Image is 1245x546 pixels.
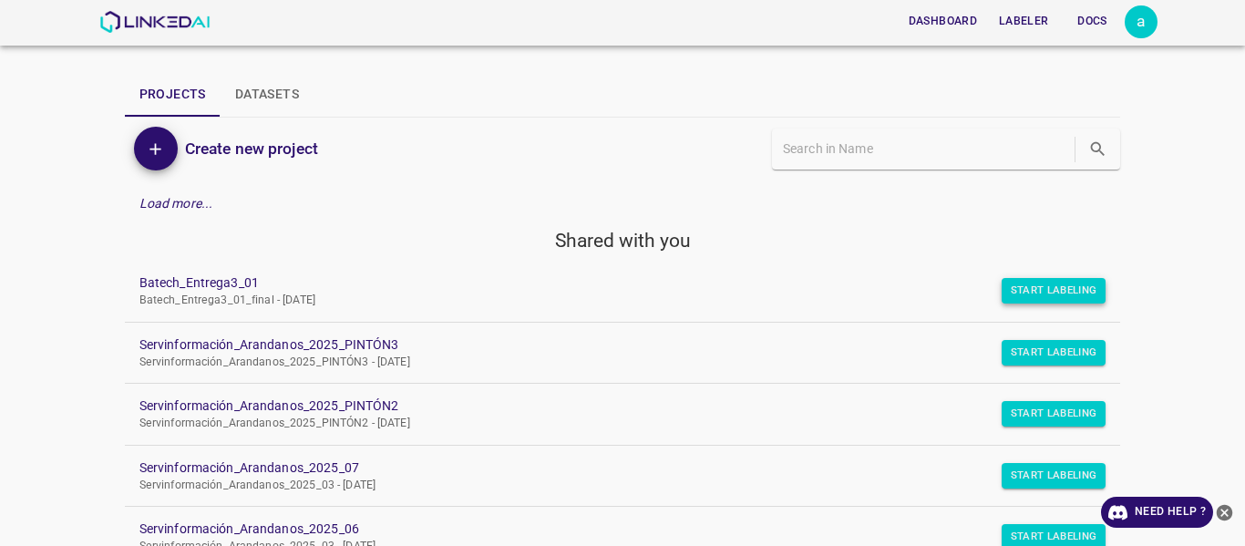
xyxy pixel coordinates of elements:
a: Docs [1059,3,1125,40]
div: Load more... [125,187,1121,221]
img: LinkedAI [99,11,210,33]
input: Search in Name [783,136,1071,162]
button: Open settings [1125,5,1158,38]
a: Servinformación_Arandanos_2025_PINTÓN3 [139,335,1077,355]
a: Dashboard [898,3,988,40]
button: Add [134,127,178,170]
a: Servinformación_Arandanos_2025_PINTÓN2 [139,397,1077,416]
button: search [1079,130,1116,168]
button: Datasets [221,73,314,117]
button: close-help [1213,497,1236,528]
button: Projects [125,73,221,117]
em: Load more... [139,196,213,211]
a: Servinformación_Arandanos_2025_07 [139,458,1077,478]
button: Start Labeling [1002,278,1106,304]
a: Servinformación_Arandanos_2025_06 [139,520,1077,539]
h5: Shared with you [125,228,1121,253]
p: Batech_Entrega3_01_final - [DATE] [139,293,1077,309]
p: Servinformación_Arandanos_2025_PINTÓN3 - [DATE] [139,355,1077,371]
button: Dashboard [901,6,984,36]
button: Start Labeling [1002,340,1106,366]
a: Create new project [178,136,318,161]
a: Batech_Entrega3_01 [139,273,1077,293]
button: Start Labeling [1002,401,1106,427]
h6: Create new project [185,136,318,161]
div: a [1125,5,1158,38]
a: Labeler [988,3,1059,40]
button: Labeler [992,6,1055,36]
button: Start Labeling [1002,463,1106,489]
p: Servinformación_Arandanos_2025_03 - [DATE] [139,478,1077,494]
button: Docs [1063,6,1121,36]
p: Servinformación_Arandanos_2025_PINTÓN2 - [DATE] [139,416,1077,432]
a: Need Help ? [1101,497,1213,528]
